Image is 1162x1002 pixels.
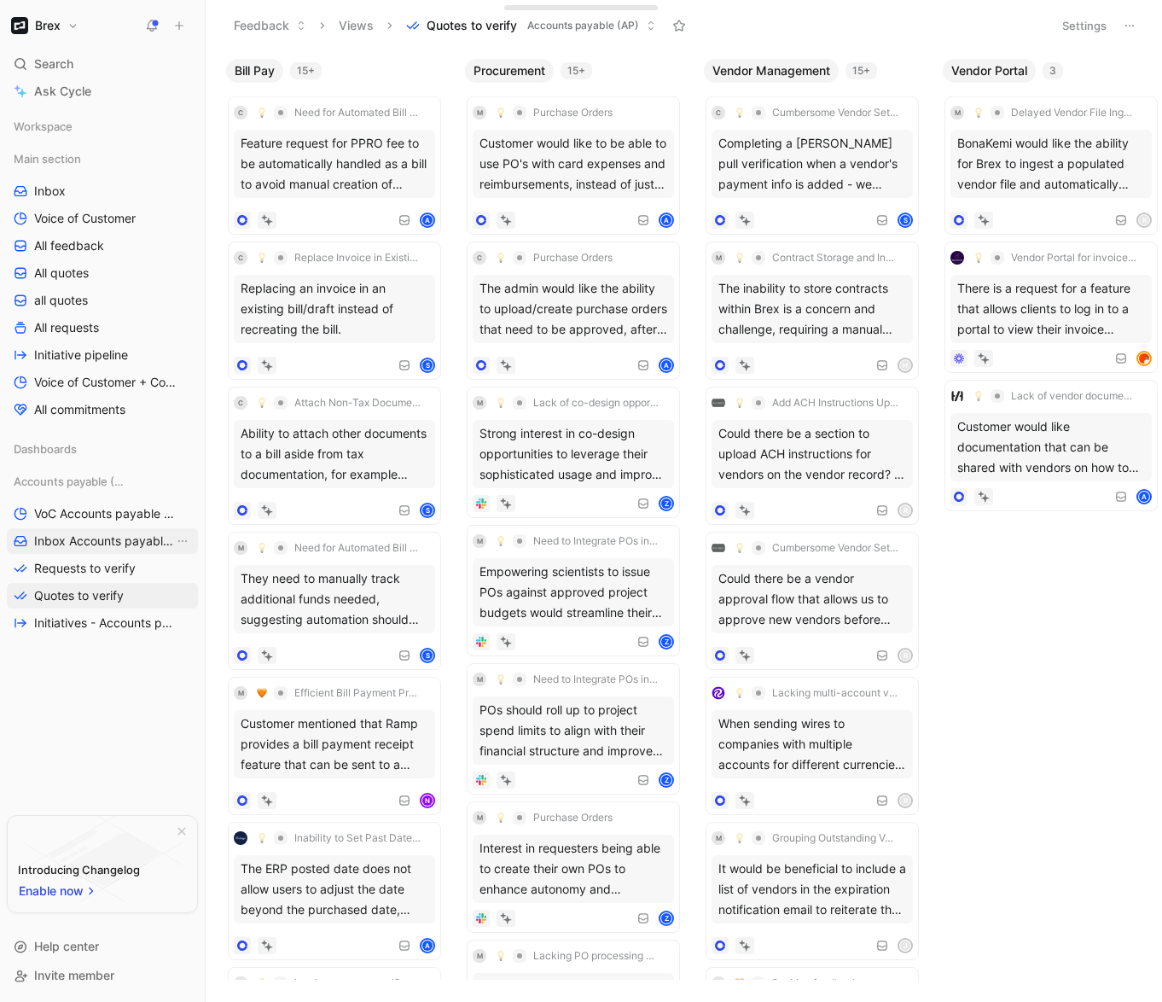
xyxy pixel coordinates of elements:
[712,565,913,633] div: Could there be a vendor approval flow that allows us to approve new vendors before they are added...
[34,533,174,550] span: Inbox Accounts payable (AP)
[34,210,136,227] span: Voice of Customer
[421,795,433,807] div: N
[772,541,898,555] span: Cumbersome Vendor Setup Process
[174,560,191,577] button: View actions
[729,393,904,413] button: 💡Add ACH Instructions Upload and Tracking for Vendors
[899,214,911,226] div: S
[660,912,672,924] div: Z
[712,686,725,700] img: logo
[712,831,725,845] div: M
[772,686,898,700] span: Lacking multi-account vendor connection feature
[234,565,435,633] div: They need to manually track additional funds needed, suggesting automation should sync with bill ...
[899,940,911,952] div: J
[660,774,672,786] div: Z
[22,816,183,903] img: bg-BLZuj68n.svg
[496,108,506,118] img: 💡
[228,822,441,960] a: logo💡Inability to Set Past Dates in Bill Pay Setup PaneThe ERP posted date does not allow users t...
[467,663,680,795] a: M💡Need to Integrate POs into Budget ManagementPOs should roll up to project spend limits to align...
[174,292,191,309] button: View actions
[174,210,191,227] button: View actions
[899,359,911,371] div: H
[251,393,427,413] button: 💡Attach Non-Tax Documents to Bills
[473,275,674,343] div: The admin would like the ability to upload/create purchase orders that need to be approved, after...
[7,436,198,462] div: Dashboards
[473,949,486,963] div: M
[729,973,904,993] button: 🧡Positive feedback on card expiration notification emails
[533,396,659,410] span: Lack of co-design opportunities for product alignment
[729,538,904,558] button: 💡Cumbersome Vendor Setup Process
[973,391,984,401] img: 💡
[533,106,613,119] span: Purchase Orders
[251,102,427,123] button: 💡Need for Automated Bill Drafting from AP Inbox
[257,398,267,408] img: 💡
[174,265,191,282] button: View actions
[234,130,435,198] div: Feature request for PPRO fee to be automatically handled as a bill to avoid manual creation of ma...
[473,811,486,824] div: M
[7,51,198,77] div: Search
[660,214,672,226] div: A
[234,710,435,778] div: Customer mentioned that Ramp provides a bill payment receipt feature that can be sent to a vendor...
[182,374,199,391] button: View actions
[34,968,114,982] span: Invite member
[398,13,664,38] button: Quotes to verifyAccounts payable (AP)
[473,558,674,626] div: Empowering scientists to issue POs against approved project budgets would streamline their proces...
[712,976,725,990] div: M
[899,795,911,807] div: R
[712,420,913,488] div: Could there be a section to upload ACH instructions for vendors on the vendor record? It would be...
[467,801,680,933] a: M💡Purchase OrdersInterest in requesters being able to create their own POs to enhance autonomy an...
[706,677,919,815] a: logo💡Lacking multi-account vendor connection featureWhen sending wires to companies with multiple...
[421,359,433,371] div: S
[561,62,592,79] div: 15+
[950,106,964,119] div: M
[735,253,745,263] img: 💡
[1138,491,1150,503] div: A
[421,214,433,226] div: A
[490,248,619,268] button: 💡Purchase Orders
[458,51,697,987] div: Procurement15+
[943,59,1036,83] button: Vendor Portal
[174,319,191,336] button: View actions
[944,380,1158,511] a: logo💡Lack of vendor documentation for email invoice processCustomer would like documentation that...
[772,106,898,119] span: Cumbersome Vendor Setup Process
[729,828,904,848] button: 💡Grouping Outstanding Vendors for Payment Information Completion
[697,51,936,987] div: Vendor Management15+
[7,114,198,139] div: Workspace
[34,237,104,254] span: All feedback
[490,393,665,413] button: 💡Lack of co-design opportunities for product alignment
[7,397,198,422] a: All commitments
[294,396,421,410] span: Attach Non-Tax Documents to Bills
[490,946,665,966] button: 💡Lacking PO processing and vendor onboarding functionality
[490,669,665,690] button: 💡Need to Integrate POs into Budget Management
[178,615,195,632] button: View actions
[14,473,128,490] span: Accounts payable (AP)
[712,710,913,778] div: When sending wires to companies with multiple accounts for different currencies, users want the a...
[950,413,1152,481] div: Customer would like documentation that can be shared with vendors on how to send invoices via email.
[11,17,28,34] img: Brex
[34,319,99,336] span: All requests
[251,828,427,848] button: 💡Inability to Set Past Dates in Bill Pay Setup Pane
[950,251,964,265] img: logo
[257,978,267,988] img: 💡
[174,347,191,364] button: View actions
[34,265,89,282] span: All quotes
[467,525,680,656] a: M💡Need to Integrate POs into Budget ManagementEmpowering scientists to issue POs against approved...
[234,831,247,845] img: logo
[7,556,198,581] a: Requests to verify
[490,807,619,828] button: 💡Purchase Orders
[533,673,659,686] span: Need to Integrate POs into Budget Management
[257,833,267,843] img: 💡
[228,532,441,670] a: M💡Need for Automated Bill Drafting from AP InboxThey need to manually track additional funds need...
[712,396,725,410] img: logo
[706,822,919,960] a: M💡Grouping Outstanding Vendors for Payment Information CompletionIt would be beneficial to includ...
[706,532,919,670] a: logo💡Cumbersome Vendor Setup ProcessCould there be a vendor approval flow that allows us to appro...
[729,248,904,268] button: 💡Contract Storage and Invoice Review Process
[234,396,247,410] div: C
[7,370,198,395] a: Voice of Customer + Commercial NRR Feedback
[1011,251,1137,265] span: Vendor Portal for invoice history access
[7,963,198,988] div: Invite member
[944,96,1158,235] a: M💡Delayed Vendor File Ingestion and Card Payment AutomationBonaKemi would like the ability for Br...
[34,374,182,391] span: Voice of Customer + Commercial NRR Feedback
[228,242,441,380] a: C💡Replace Invoice in Existing BillReplacing an invoice in an existing bill/draft instead of recre...
[14,118,73,135] span: Workspace
[473,130,674,198] div: Customer would like to be able to use PO's with card expenses and reimbursements, instead of just...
